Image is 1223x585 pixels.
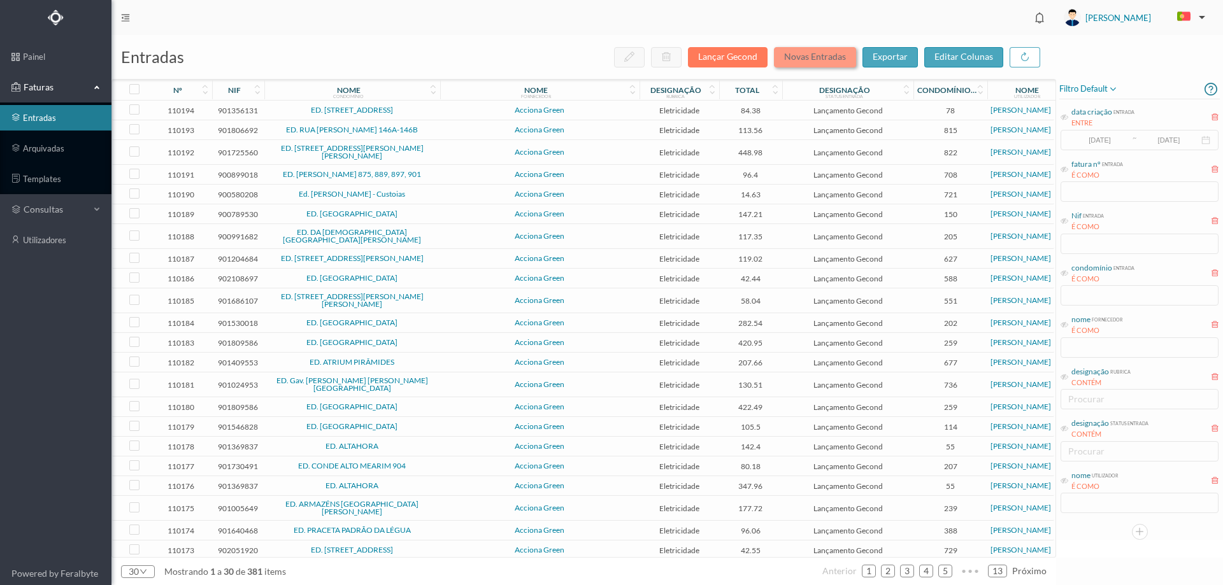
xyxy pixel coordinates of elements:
[306,402,397,411] a: ED. [GEOGRAPHIC_DATA]
[215,296,261,306] span: 901686107
[785,526,910,535] span: Lançamento Gecond
[785,274,910,283] span: Lançamento Gecond
[643,338,716,348] span: Eletricidade
[917,358,984,367] span: 677
[515,105,564,115] a: Acciona Green
[643,170,716,180] span: Eletricidade
[215,338,261,348] span: 901809586
[515,125,564,134] a: Acciona Green
[1071,325,1123,336] div: É COMO
[785,481,910,491] span: Lançamento Gecond
[722,125,780,135] span: 113.56
[917,209,984,219] span: 150
[1205,79,1217,99] i: icon: question-circle-o
[722,402,780,412] span: 422.49
[515,357,564,367] a: Acciona Green
[822,565,857,576] span: anterior
[215,358,261,367] span: 901409553
[215,481,261,491] span: 901369837
[917,546,984,555] span: 729
[215,170,261,180] span: 900899018
[643,380,716,390] span: Eletricidade
[245,566,264,577] span: 381
[882,561,894,581] a: 2
[1101,159,1123,168] div: entrada
[153,106,209,115] span: 110194
[722,422,780,432] span: 105.5
[24,203,87,216] span: consultas
[917,402,984,412] span: 259
[20,81,90,94] span: Faturas
[643,546,716,555] span: Eletricidade
[722,170,780,180] span: 96.4
[862,565,876,577] li: 1
[991,105,1051,115] a: [PERSON_NAME]
[215,546,261,555] span: 902051920
[991,273,1051,283] a: [PERSON_NAME]
[917,481,984,491] span: 55
[822,561,857,581] li: Página Anterior
[1071,470,1091,481] div: nome
[286,125,418,134] a: ED. RUA [PERSON_NAME] 146A-146B
[153,422,209,432] span: 110179
[938,565,952,577] li: 5
[785,190,910,199] span: Lançamento Gecond
[785,442,910,451] span: Lançamento Gecond
[989,561,1006,581] a: 13
[283,169,421,179] a: ED. [PERSON_NAME] 875, 889, 897, 901
[337,85,361,95] div: nome
[643,209,716,219] span: Eletricidade
[215,148,261,157] span: 901725560
[215,380,261,390] span: 901024953
[917,442,984,451] span: 55
[991,209,1051,218] a: [PERSON_NAME]
[991,481,1051,490] a: [PERSON_NAME]
[722,318,780,328] span: 282.54
[901,561,913,581] a: 3
[298,461,406,470] a: ED. CONDE ALTO MEARIM 904
[924,47,1003,67] button: editar colunas
[643,318,716,328] span: Eletricidade
[917,274,984,283] span: 588
[1071,159,1101,170] div: fatura nº
[1031,10,1048,26] i: icon: bell
[215,232,261,241] span: 900991682
[153,125,209,135] span: 110193
[643,504,716,513] span: Eletricidade
[208,566,217,577] span: 1
[215,209,261,219] span: 900789530
[325,481,378,490] a: ED. ALTAHORA
[643,462,716,471] span: Eletricidade
[991,125,1051,134] a: [PERSON_NAME]
[991,441,1051,451] a: [PERSON_NAME]
[153,546,209,555] span: 110173
[153,442,209,451] span: 110178
[785,296,910,306] span: Lançamento Gecond
[1071,222,1104,232] div: É COMO
[785,358,910,367] span: Lançamento Gecond
[643,481,716,491] span: Eletricidade
[215,125,261,135] span: 901806692
[917,318,984,328] span: 202
[1167,7,1210,27] button: PT
[919,565,933,577] li: 4
[515,147,564,157] a: Acciona Green
[217,566,222,577] span: a
[722,462,780,471] span: 80.18
[1014,94,1040,99] div: utilizador
[515,318,564,327] a: Acciona Green
[153,481,209,491] span: 110176
[524,85,548,95] div: nome
[215,462,261,471] span: 901730491
[722,504,780,513] span: 177.72
[215,526,261,535] span: 901640468
[917,526,984,535] span: 388
[306,273,397,283] a: ED. [GEOGRAPHIC_DATA]
[1071,106,1112,118] div: data criação
[722,190,780,199] span: 14.63
[515,337,564,347] a: Acciona Green
[236,566,245,577] span: de
[1109,418,1148,427] div: status entrada
[1112,262,1134,272] div: entrada
[1071,274,1134,285] div: É COMO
